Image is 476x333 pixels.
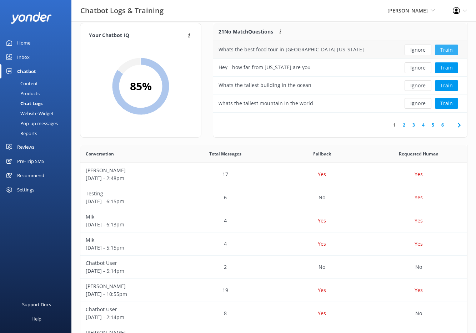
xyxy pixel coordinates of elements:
p: No [415,309,422,317]
p: 19 [222,286,228,294]
span: Total Messages [209,150,241,157]
a: 5 [428,122,438,128]
img: yonder-white-logo.png [11,12,52,24]
p: Yes [415,240,423,248]
p: 4 [224,217,227,225]
div: Content [4,78,38,88]
span: Conversation [86,150,114,157]
div: row [213,41,467,59]
div: Settings [17,183,34,197]
a: 3 [409,122,419,128]
div: Whats the best food tour in [GEOGRAPHIC_DATA] [US_STATE] [219,46,364,53]
p: Testing [86,190,172,198]
div: row [80,256,467,279]
div: row [213,77,467,94]
p: Yes [415,194,423,201]
div: row [80,302,467,325]
a: Chat Logs [4,98,71,108]
a: Reports [4,128,71,138]
a: 1 [390,122,399,128]
p: Yes [415,217,423,225]
p: [PERSON_NAME] [86,282,172,290]
a: 2 [399,122,409,128]
a: Pop-up messages [4,118,71,128]
button: Train [435,80,458,91]
button: Ignore [405,62,431,73]
div: Whats the tallest building in the ocean [219,81,311,89]
h2: 85 % [130,78,152,95]
h4: Your Chatbot IQ [89,32,186,40]
div: Pre-Trip SMS [17,154,44,168]
div: Pop-up messages [4,118,58,128]
p: 21 No Match Questions [219,28,273,36]
div: row [80,163,467,186]
div: row [80,279,467,302]
p: 17 [222,170,228,178]
div: Chatbot [17,64,36,78]
div: Home [17,36,30,50]
a: Products [4,88,71,98]
span: Fallback [313,150,331,157]
p: Yes [415,286,423,294]
div: Help [31,312,41,326]
div: Hey - how far from [US_STATE] are you [219,63,311,71]
div: Reviews [17,140,34,154]
button: Ignore [405,80,431,91]
p: 2 [224,263,227,271]
button: Train [435,62,458,73]
p: MIk [86,213,172,221]
p: [DATE] - 2:48pm [86,174,172,182]
div: row [80,186,467,209]
a: 4 [419,122,428,128]
div: Website Widget [4,108,54,118]
p: No [415,263,422,271]
p: Yes [318,170,326,178]
div: row [80,232,467,256]
p: Yes [318,286,326,294]
a: Content [4,78,71,88]
button: Ignore [405,45,431,55]
p: No [319,194,325,201]
p: Yes [318,240,326,248]
p: 6 [224,194,227,201]
div: Inbox [17,50,30,64]
button: Ignore [405,98,431,109]
p: Yes [415,170,423,178]
p: 4 [224,240,227,248]
a: 6 [438,122,447,128]
div: row [80,209,467,232]
p: [DATE] - 5:15pm [86,244,172,252]
p: [DATE] - 6:13pm [86,221,172,229]
p: Mik [86,236,172,244]
div: whats the tallest mountain in the world [219,99,313,107]
div: Reports [4,128,37,138]
div: Products [4,88,40,98]
div: Chat Logs [4,98,42,108]
p: [DATE] - 10:55pm [86,290,172,298]
div: grid [213,41,467,112]
div: row [213,59,467,77]
span: [PERSON_NAME] [387,7,428,14]
p: No [319,263,325,271]
p: Chatbot User [86,306,172,313]
a: Website Widget [4,108,71,118]
p: 8 [224,309,227,317]
p: Yes [318,217,326,225]
h3: Chatbot Logs & Training [80,5,164,16]
p: Chatbot User [86,259,172,267]
p: [PERSON_NAME] [86,166,172,174]
div: Recommend [17,168,44,183]
div: row [213,94,467,112]
button: Train [435,45,458,55]
p: Yes [318,309,326,317]
p: [DATE] - 5:14pm [86,267,172,275]
div: Support Docs [22,297,51,312]
p: [DATE] - 2:14pm [86,313,172,321]
button: Train [435,98,458,109]
p: [DATE] - 6:15pm [86,198,172,205]
span: Requested Human [399,150,439,157]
